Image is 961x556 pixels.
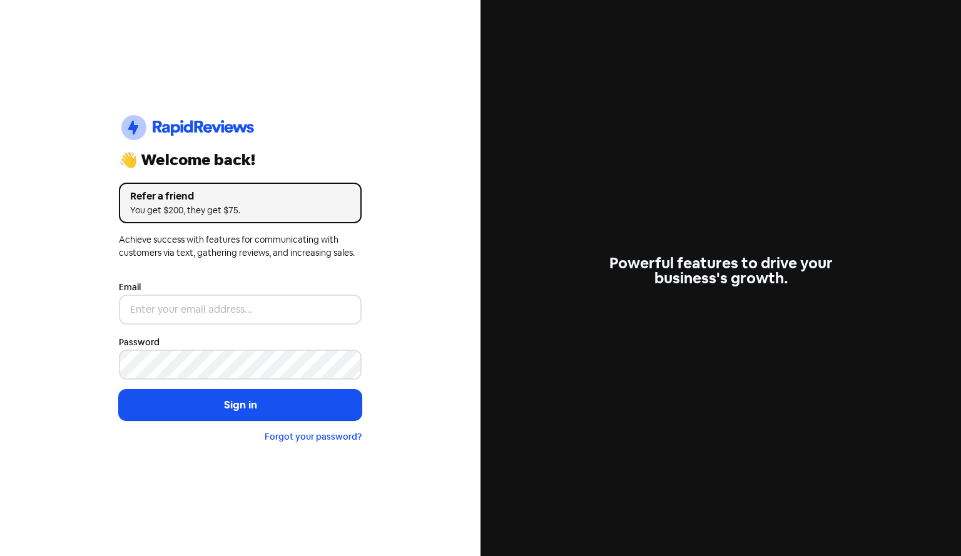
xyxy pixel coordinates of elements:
label: Password [119,336,160,349]
div: Powerful features to drive your business's growth. [599,256,842,286]
div: Achieve success with features for communicating with customers via text, gathering reviews, and i... [119,233,362,260]
button: Sign in [119,390,362,421]
div: You get $200, they get $75. [130,204,350,217]
div: Refer a friend [130,189,350,204]
input: Enter your email address... [119,295,362,325]
div: 👋 Welcome back! [119,153,362,168]
a: Forgot your password? [265,431,362,442]
label: Email [119,281,141,294]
